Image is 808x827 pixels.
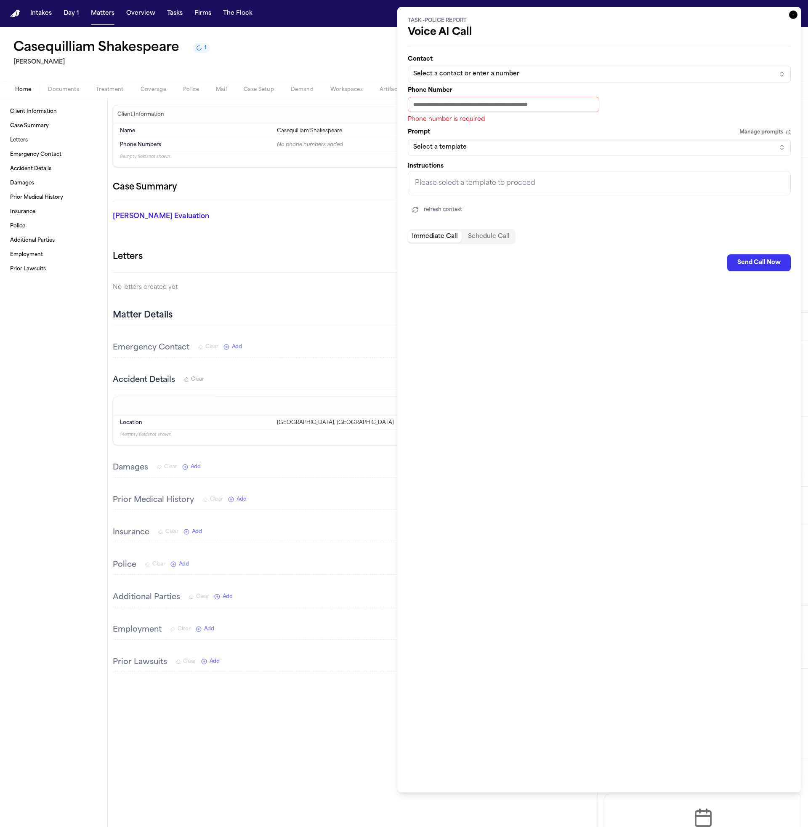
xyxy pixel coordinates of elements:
p: Phone number is required [408,115,599,124]
h3: Additional Parties [113,592,180,603]
div: Please select a template to proceed [408,171,790,195]
button: Schedule Call [462,231,516,243]
label: Phone Number [408,88,599,93]
button: Clear Police [145,561,165,568]
h2: Case Summary [113,181,177,194]
button: Intakes [27,6,55,21]
span: Prompt [408,129,430,135]
button: Clear Prior Lawsuits [175,658,196,665]
h3: Client Information [116,111,166,118]
span: Clear [205,344,218,350]
a: Additional Parties [7,234,101,247]
div: Casequilliam Shakespeare [277,128,585,134]
label: Instructions [408,163,444,169]
button: Add New [214,593,233,600]
a: Damages [7,176,101,190]
dt: Location [120,419,272,426]
p: [PERSON_NAME] Evaluation [113,211,266,221]
h3: Accident Details [113,374,175,386]
button: Firms [191,6,215,21]
h1: Letters [113,250,143,264]
button: Day 1 [60,6,82,21]
div: [GEOGRAPHIC_DATA], [GEOGRAPHIC_DATA] [277,419,585,426]
button: Clear Accident Details [183,376,204,383]
span: Clear [165,528,178,535]
p: 14 empty fields not shown. [120,432,585,438]
span: Clear [178,626,191,632]
span: Add [191,464,201,470]
h3: Prior Medical History [113,494,194,506]
button: Clear Insurance [158,528,178,535]
button: Clear Prior Medical History [202,496,223,503]
span: Add [210,658,220,665]
button: Clear Employment [170,626,191,632]
button: Immediate Call [408,231,462,243]
span: Add [204,626,214,632]
a: Home [10,10,20,18]
button: Matters [88,6,118,21]
span: Clear [164,464,177,470]
button: Edit matter name [13,40,179,56]
span: Police [183,86,199,93]
span: Mail [216,86,227,93]
button: Add New [223,344,242,350]
a: Prior Lawsuits [7,262,101,276]
a: Accident Details [7,162,101,176]
img: Finch Logo [10,10,20,18]
h2: Voice AI Call [408,26,791,39]
a: Letters [7,133,101,147]
label: Contact [408,56,791,62]
span: Artifacts [380,86,402,93]
span: Treatment [96,86,124,93]
button: Clear Additional Parties [189,593,209,600]
span: Workspaces [330,86,363,93]
h3: Emergency Contact [113,342,189,354]
div: No phone numbers added [277,141,585,148]
button: 1 active task [193,43,210,53]
button: Add New [170,561,189,568]
button: Add New [228,496,247,503]
button: Send Call Now [727,254,791,271]
span: Home [15,86,31,93]
h3: Damages [113,462,148,474]
span: Clear [152,561,165,568]
span: Phone Numbers [120,141,161,148]
dt: Name [120,128,272,134]
button: Add New [201,658,220,665]
h1: Casequilliam Shakespeare [13,40,179,56]
a: Police [7,219,101,233]
p: 9 empty fields not shown. [120,154,585,160]
button: Add New [183,528,202,535]
button: Add New [196,626,214,632]
h2: Matter Details [113,309,173,321]
p: No letters created yet [113,283,593,293]
h3: Prior Lawsuits [113,656,167,668]
a: Case Summary [7,119,101,133]
div: Select a contact or enter a number [413,70,772,78]
a: Insurance [7,205,101,219]
a: Employment [7,248,101,261]
span: Clear [210,496,223,503]
span: Coverage [141,86,166,93]
button: Clear Emergency Contact [198,344,218,350]
span: Clear [191,376,204,383]
h3: Police [113,559,136,571]
a: Prior Medical History [7,191,101,204]
span: Clear [196,593,209,600]
a: Manage prompts [739,129,791,136]
button: Clear Damages [157,464,177,470]
a: Emergency Contact [7,148,101,161]
button: refresh context [408,204,466,216]
button: Overview [123,6,159,21]
button: The Flock [220,6,256,21]
button: Tasks [164,6,186,21]
span: Add [237,496,247,503]
div: Select a template [413,143,772,152]
span: Add [223,593,233,600]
